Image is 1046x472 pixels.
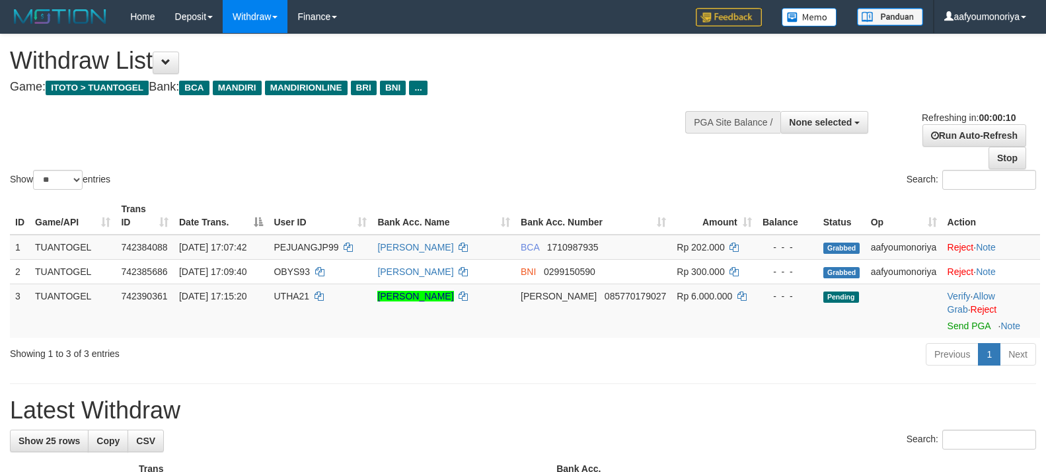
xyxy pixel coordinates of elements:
[96,436,120,446] span: Copy
[274,291,309,301] span: UTHA21
[377,242,453,253] a: [PERSON_NAME]
[274,266,309,277] span: OBYS93
[116,197,174,235] th: Trans ID: activate to sort column ascending
[10,48,684,74] h1: Withdraw List
[677,242,724,253] span: Rp 202.000
[948,291,995,315] span: ·
[179,242,246,253] span: [DATE] 17:07:42
[696,8,762,26] img: Feedback.jpg
[823,292,859,303] span: Pending
[922,124,1026,147] a: Run Auto-Refresh
[179,81,209,95] span: BCA
[30,284,116,338] td: TUANTOGEL
[948,321,990,331] a: Send PGA
[942,259,1040,284] td: ·
[677,291,732,301] span: Rp 6.000.000
[948,291,995,315] a: Allow Grab
[671,197,757,235] th: Amount: activate to sort column ascending
[971,304,997,315] a: Reject
[10,430,89,452] a: Show 25 rows
[544,266,595,277] span: Copy 0299150590 to clipboard
[515,197,671,235] th: Bank Acc. Number: activate to sort column ascending
[10,170,110,190] label: Show entries
[10,259,30,284] td: 2
[823,267,860,278] span: Grabbed
[763,290,813,303] div: - - -
[136,436,155,446] span: CSV
[866,235,942,260] td: aafyoumonoriya
[10,397,1036,424] h1: Latest Withdraw
[88,430,128,452] a: Copy
[907,170,1036,190] label: Search:
[978,343,1000,366] a: 1
[10,81,684,94] h4: Game: Bank:
[46,81,149,95] span: ITOTO > TUANTOGEL
[521,242,539,253] span: BCA
[179,266,246,277] span: [DATE] 17:09:40
[121,291,167,301] span: 742390361
[818,197,866,235] th: Status
[942,430,1036,450] input: Search:
[976,242,996,253] a: Note
[942,284,1040,338] td: · ·
[782,8,837,26] img: Button%20Memo.svg
[757,197,818,235] th: Balance
[10,235,30,260] td: 1
[866,197,942,235] th: Op: activate to sort column ascending
[268,197,372,235] th: User ID: activate to sort column ascending
[1001,321,1021,331] a: Note
[857,8,923,26] img: panduan.png
[274,242,338,253] span: PEJUANGJP99
[377,266,453,277] a: [PERSON_NAME]
[780,111,868,134] button: None selected
[10,284,30,338] td: 3
[30,259,116,284] td: TUANTOGEL
[922,112,1016,123] span: Refreshing in:
[948,266,974,277] a: Reject
[380,81,406,95] span: BNI
[948,242,974,253] a: Reject
[942,235,1040,260] td: ·
[30,235,116,260] td: TUANTOGEL
[677,266,724,277] span: Rp 300.000
[979,112,1016,123] strong: 00:00:10
[685,111,780,134] div: PGA Site Balance /
[763,241,813,254] div: - - -
[605,291,666,301] span: Copy 085770179027 to clipboard
[823,243,860,254] span: Grabbed
[10,7,110,26] img: MOTION_logo.png
[521,266,536,277] span: BNI
[948,291,971,301] a: Verify
[121,242,167,253] span: 742384088
[547,242,599,253] span: Copy 1710987935 to clipboard
[213,81,262,95] span: MANDIRI
[372,197,515,235] th: Bank Acc. Name: activate to sort column ascending
[174,197,268,235] th: Date Trans.: activate to sort column descending
[377,291,453,301] a: [PERSON_NAME]
[926,343,979,366] a: Previous
[265,81,348,95] span: MANDIRIONLINE
[30,197,116,235] th: Game/API: activate to sort column ascending
[942,170,1036,190] input: Search:
[409,81,427,95] span: ...
[521,291,597,301] span: [PERSON_NAME]
[351,81,377,95] span: BRI
[976,266,996,277] a: Note
[763,265,813,278] div: - - -
[10,342,426,360] div: Showing 1 to 3 of 3 entries
[33,170,83,190] select: Showentries
[989,147,1026,169] a: Stop
[179,291,246,301] span: [DATE] 17:15:20
[10,197,30,235] th: ID
[789,117,852,128] span: None selected
[128,430,164,452] a: CSV
[942,197,1040,235] th: Action
[866,259,942,284] td: aafyoumonoriya
[1000,343,1036,366] a: Next
[907,430,1036,450] label: Search:
[121,266,167,277] span: 742385686
[19,436,80,446] span: Show 25 rows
